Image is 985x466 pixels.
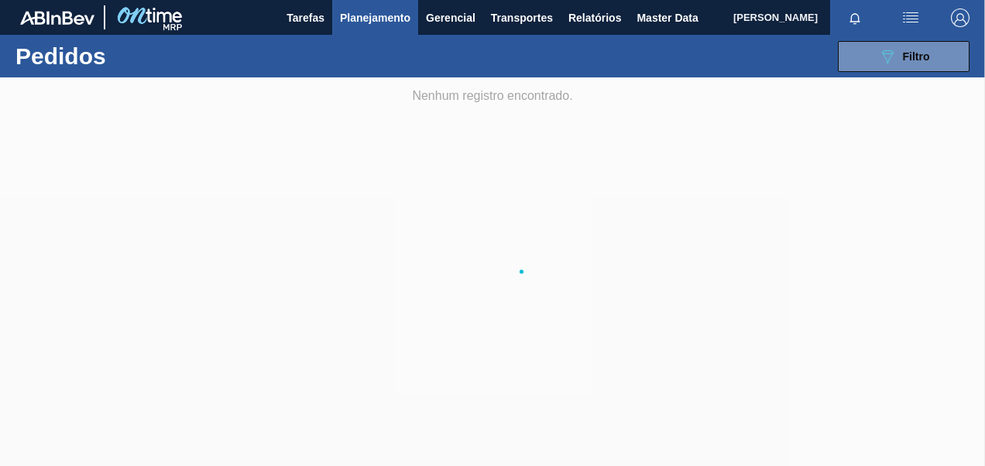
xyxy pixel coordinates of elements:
[426,9,475,27] span: Gerencial
[637,9,698,27] span: Master Data
[568,9,621,27] span: Relatórios
[830,7,880,29] button: Notificações
[340,9,410,27] span: Planejamento
[951,9,970,27] img: Logout
[287,9,324,27] span: Tarefas
[491,9,553,27] span: Transportes
[20,11,94,25] img: TNhmsLtSVTkK8tSr43FrP2fwEKptu5GPRR3wAAAABJRU5ErkJggg==
[838,41,970,72] button: Filtro
[903,50,930,63] span: Filtro
[15,47,229,65] h1: Pedidos
[901,9,920,27] img: userActions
